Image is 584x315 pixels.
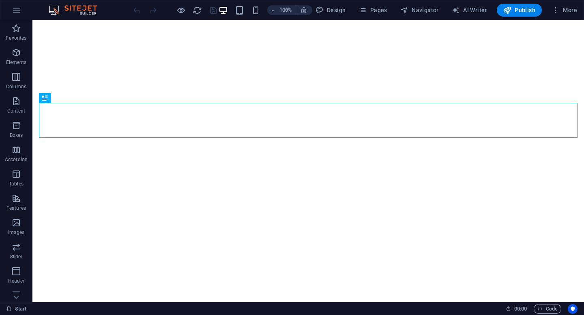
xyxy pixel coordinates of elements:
button: reload [193,5,202,15]
p: Header [8,278,24,284]
span: : [520,306,521,312]
button: Design [312,4,349,17]
span: AI Writer [452,6,487,14]
p: Tables [9,181,24,187]
div: Design (Ctrl+Alt+Y) [312,4,349,17]
button: Click here to leave preview mode and continue editing [176,5,186,15]
span: Code [537,304,558,314]
button: AI Writer [449,4,490,17]
i: Reload page [193,6,202,15]
span: More [552,6,577,14]
button: Navigator [397,4,442,17]
p: Elements [6,59,27,66]
button: More [548,4,580,17]
span: Pages [359,6,387,14]
img: Editor Logo [47,5,107,15]
p: Accordion [5,156,28,163]
button: Publish [497,4,542,17]
span: Navigator [400,6,439,14]
a: Click to cancel selection. Double-click to open Pages [6,304,27,314]
span: 00 00 [514,304,527,314]
p: Boxes [10,132,23,138]
p: Columns [6,83,26,90]
p: Images [8,229,25,236]
p: Favorites [6,35,26,41]
i: On resize automatically adjust zoom level to fit chosen device. [300,6,307,14]
p: Features [6,205,26,211]
button: Code [534,304,561,314]
button: Usercentrics [568,304,578,314]
button: 100% [267,5,296,15]
p: Slider [10,253,23,260]
h6: Session time [506,304,527,314]
span: Publish [503,6,535,14]
h6: 100% [279,5,292,15]
span: Design [316,6,346,14]
p: Content [7,108,25,114]
button: Pages [355,4,390,17]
